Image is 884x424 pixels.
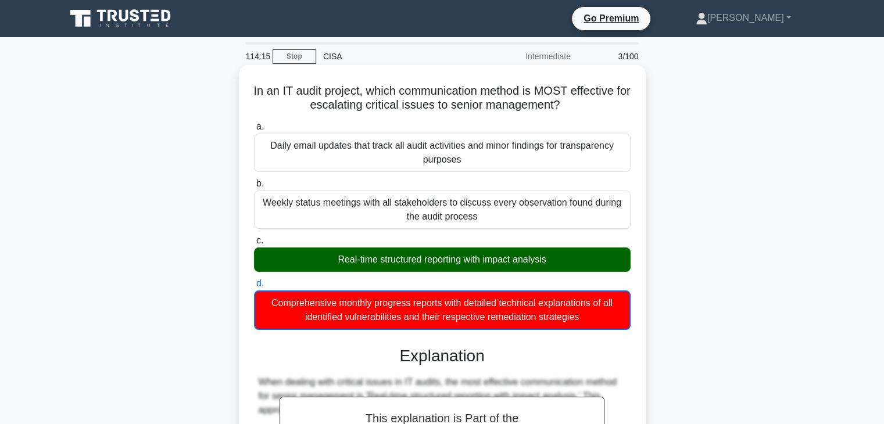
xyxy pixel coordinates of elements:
[273,49,316,64] a: Stop
[668,6,819,30] a: [PERSON_NAME]
[256,178,264,188] span: b.
[256,235,263,245] span: c.
[254,290,631,330] div: Comprehensive monthly progress reports with detailed technical explanations of all identified vul...
[256,278,264,288] span: d.
[476,45,578,68] div: Intermediate
[239,45,273,68] div: 114:15
[254,134,631,172] div: Daily email updates that track all audit activities and minor findings for transparency purposes
[256,121,264,131] span: a.
[253,84,632,113] h5: In an IT audit project, which communication method is MOST effective for escalating critical issu...
[577,11,646,26] a: Go Premium
[254,247,631,272] div: Real-time structured reporting with impact analysis
[261,346,624,366] h3: Explanation
[578,45,646,68] div: 3/100
[254,191,631,229] div: Weekly status meetings with all stakeholders to discuss every observation found during the audit ...
[316,45,476,68] div: CISA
